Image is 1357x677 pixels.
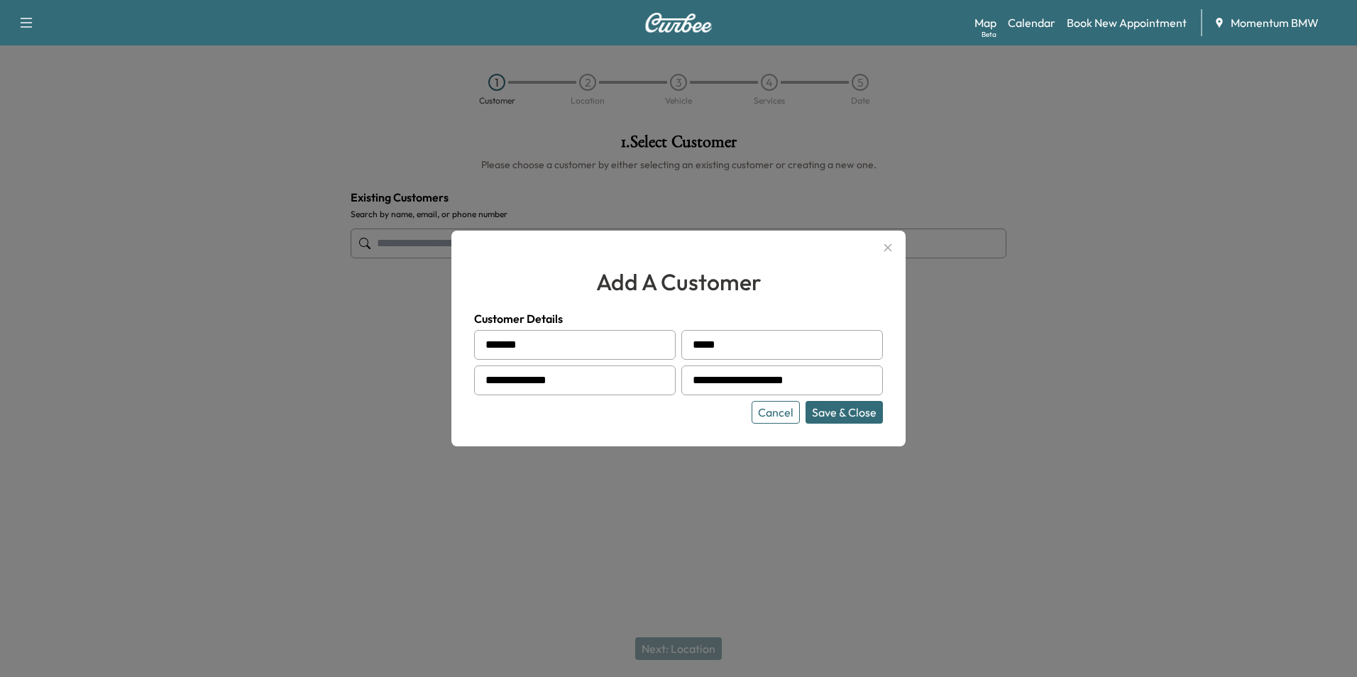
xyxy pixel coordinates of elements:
[474,265,883,299] h2: add a customer
[806,401,883,424] button: Save & Close
[974,14,996,31] a: MapBeta
[982,29,996,40] div: Beta
[1067,14,1187,31] a: Book New Appointment
[1231,14,1319,31] span: Momentum BMW
[1008,14,1055,31] a: Calendar
[752,401,800,424] button: Cancel
[474,310,883,327] h4: Customer Details
[644,13,713,33] img: Curbee Logo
